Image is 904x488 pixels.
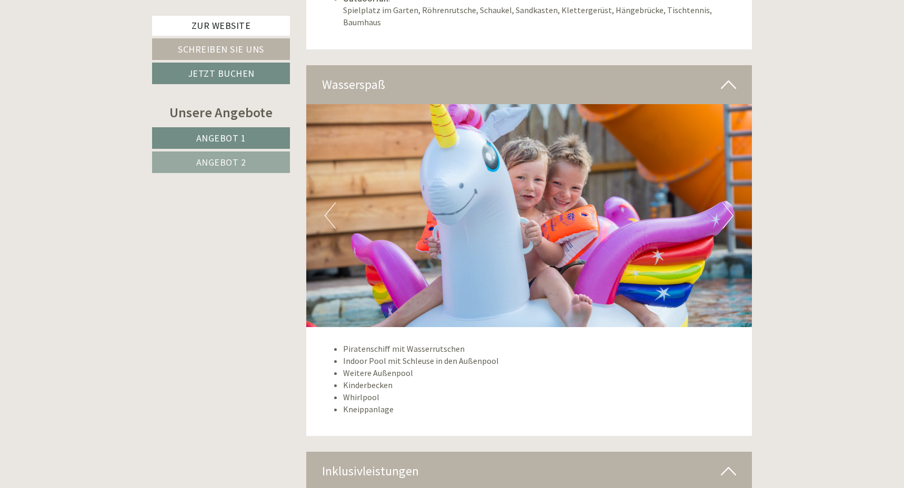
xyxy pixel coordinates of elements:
[16,30,162,39] div: Inso Sonnenheim
[152,103,290,122] div: Unsere Angebote
[343,355,499,366] span: Indoor Pool mit Schleuse in den Außenpool
[325,202,336,229] button: Previous
[343,380,393,390] span: Kinderbecken
[722,202,734,229] button: Next
[196,156,246,168] span: Angebot 2
[343,404,394,414] span: Kneippanlage
[347,274,415,296] button: Senden
[343,343,465,354] span: Piratenschiff mit Wasserrutschen
[152,38,290,60] a: Schreiben Sie uns
[196,132,246,144] span: Angebot 1
[343,392,379,402] span: Whirlpool
[306,65,752,104] div: Wasserspaß
[343,368,413,378] span: Weitere Außenpool
[8,28,167,60] div: Guten Tag, wie können wir Ihnen helfen?
[152,16,290,36] a: Zur Website
[152,63,290,84] a: Jetzt buchen
[188,8,226,26] div: [DATE]
[16,51,162,58] small: 10:22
